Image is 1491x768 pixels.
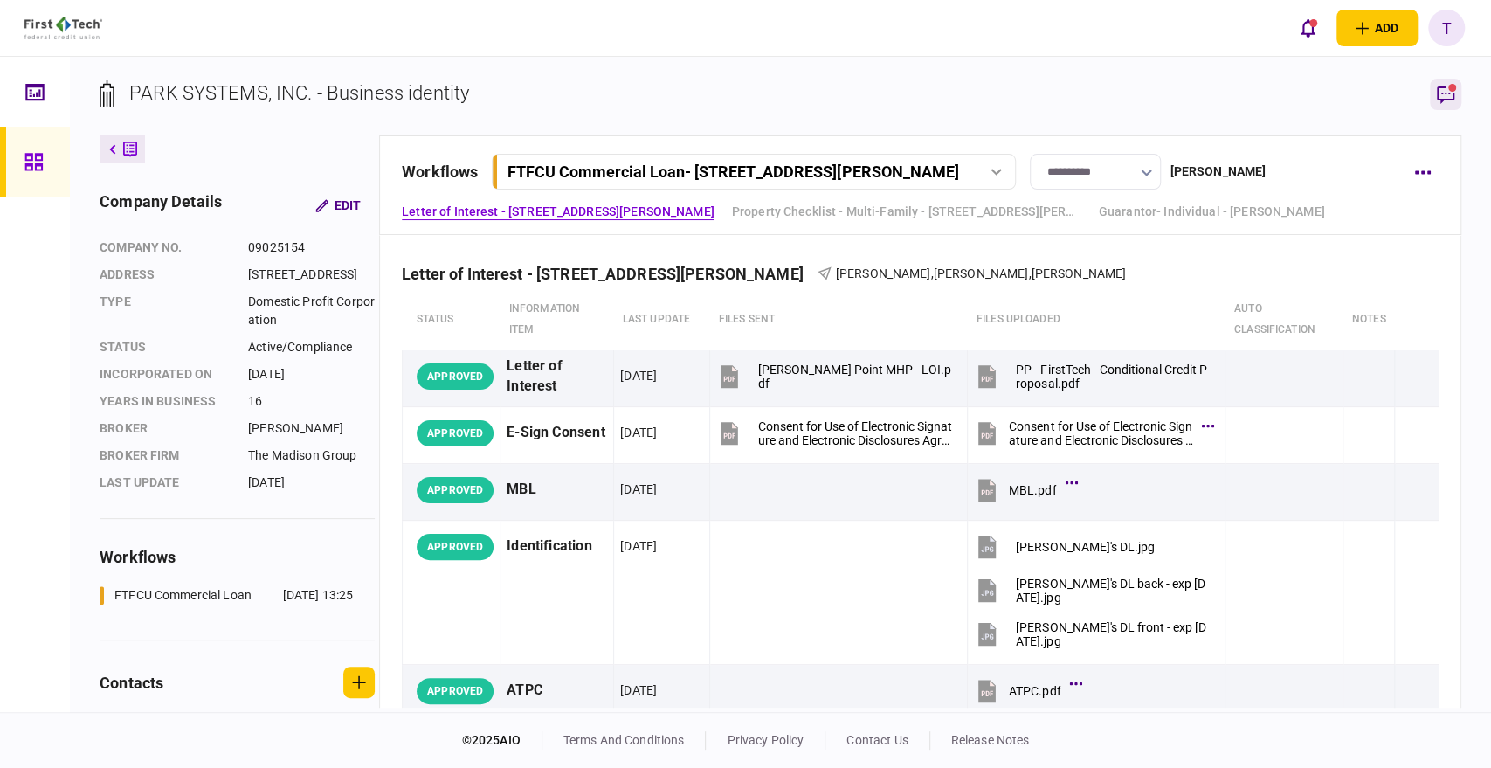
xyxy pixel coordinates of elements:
[507,413,607,453] div: E-Sign Consent
[1016,577,1210,605] div: Nancy's DL back - exp 09-23-2033.jpg
[727,733,804,747] a: privacy policy
[248,474,375,492] div: [DATE]
[100,671,163,695] div: contacts
[974,470,1073,509] button: MBL.pdf
[129,79,469,107] div: PARK SYSTEMS, INC. - Business identity
[248,293,375,329] div: Domestic Profit Corporation
[1225,289,1343,350] th: auto classification
[1009,684,1060,698] div: ATPC.pdf
[620,424,657,441] div: [DATE]
[248,338,375,356] div: Active/Compliance
[1170,163,1266,181] div: [PERSON_NAME]
[100,419,231,438] div: Broker
[934,266,1029,280] span: [PERSON_NAME]
[563,733,685,747] a: terms and conditions
[1009,483,1056,497] div: MBL.pdf
[1428,10,1465,46] button: T
[301,190,375,221] button: Edit
[968,289,1225,350] th: Files uploaded
[1031,266,1126,280] span: [PERSON_NAME]
[951,733,1030,747] a: release notes
[716,413,952,453] button: Consent for Use of Electronic Signature and Electronic Disclosures Agreement Editable.pdf
[100,266,231,284] div: address
[100,190,222,221] div: company details
[283,586,354,605] div: [DATE] 13:25
[507,356,607,397] div: Letter of Interest
[974,527,1154,566] button: Nancy's DL.jpg
[100,392,231,411] div: years in business
[100,293,231,329] div: Type
[507,470,607,509] div: MBL
[1009,419,1192,447] div: Consent for Use of Electronic Signature and Electronic Disclosures Agreement Editable.pdf
[100,545,375,569] div: workflows
[836,266,931,280] span: [PERSON_NAME]
[248,266,375,284] div: [STREET_ADDRESS]
[974,671,1078,710] button: ATPC.pdf
[417,534,494,560] div: APPROVED
[417,477,494,503] div: APPROVED
[114,586,252,605] div: FTFCU Commercial Loan
[100,239,231,257] div: company no.
[620,682,657,699] div: [DATE]
[402,203,714,221] a: Letter of Interest - [STREET_ADDRESS][PERSON_NAME]
[974,614,1210,654] button: Nancy's DL front - exp 09-23-2033.jpg
[930,266,933,280] span: ,
[248,446,375,465] div: The Madison Group
[492,154,1016,190] button: FTFCU Commercial Loan- [STREET_ADDRESS][PERSON_NAME]
[248,365,375,384] div: [DATE]
[24,17,102,39] img: client company logo
[507,163,958,181] div: FTFCU Commercial Loan - [STREET_ADDRESS][PERSON_NAME]
[1336,10,1418,46] button: open adding identity options
[620,481,657,498] div: [DATE]
[758,419,952,447] div: Consent for Use of Electronic Signature and Electronic Disclosures Agreement Editable.pdf
[100,365,231,384] div: incorporated on
[1016,620,1210,648] div: Nancy's DL front - exp 09-23-2033.jpg
[417,420,494,446] div: APPROVED
[1016,540,1154,554] div: Nancy's DL.jpg
[403,289,500,350] th: status
[248,392,375,411] div: 16
[974,413,1210,453] button: Consent for Use of Electronic Signature and Electronic Disclosures Agreement Editable.pdf
[758,363,952,391] div: Pearce Point MHP - LOI.pdf
[1343,289,1395,350] th: notes
[100,446,231,465] div: broker firm
[974,356,1210,396] button: PP - FirstTech - Conditional Credit Proposal.pdf
[507,527,607,566] div: Identification
[1016,363,1210,391] div: PP - FirstTech - Conditional Credit Proposal.pdf
[100,338,231,356] div: status
[100,474,231,492] div: last update
[500,289,614,350] th: Information item
[974,571,1210,610] button: Nancy's DL back - exp 09-23-2033.jpg
[620,537,657,555] div: [DATE]
[710,289,968,350] th: files sent
[1099,203,1325,221] a: Guarantor- Individual - [PERSON_NAME]
[732,203,1081,221] a: Property Checklist - Multi-Family - [STREET_ADDRESS][PERSON_NAME]
[402,160,478,183] div: workflows
[507,671,607,710] div: ATPC
[614,289,710,350] th: last update
[1289,10,1326,46] button: open notifications list
[846,733,908,747] a: contact us
[248,239,375,257] div: 09025154
[417,363,494,390] div: APPROVED
[1028,266,1031,280] span: ,
[716,356,952,396] button: Pearce Point MHP - LOI.pdf
[417,678,494,704] div: APPROVED
[620,367,657,384] div: [DATE]
[462,731,542,750] div: © 2025 AIO
[248,419,375,438] div: [PERSON_NAME]
[402,265,818,283] div: Letter of Interest - [STREET_ADDRESS][PERSON_NAME]
[100,586,353,605] a: FTFCU Commercial Loan[DATE] 13:25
